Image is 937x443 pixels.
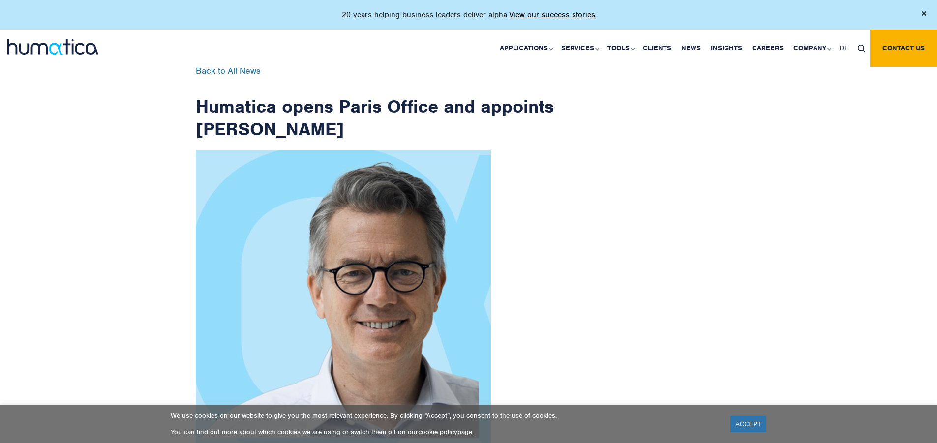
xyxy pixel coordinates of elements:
a: DE [835,30,853,67]
img: logo [7,39,98,55]
a: Insights [706,30,747,67]
a: cookie policy [418,428,457,436]
a: Careers [747,30,788,67]
img: search_icon [858,45,865,52]
p: We use cookies on our website to give you the most relevant experience. By clicking “Accept”, you... [171,412,718,420]
a: News [676,30,706,67]
p: 20 years helping business leaders deliver alpha. [342,10,595,20]
span: DE [840,44,848,52]
a: Contact us [870,30,937,67]
a: Back to All News [196,65,261,76]
a: Applications [495,30,556,67]
a: Company [788,30,835,67]
a: Tools [603,30,638,67]
h1: Humatica opens Paris Office and appoints [PERSON_NAME] [196,67,555,140]
p: You can find out more about which cookies we are using or switch them off on our page. [171,428,718,436]
a: Services [556,30,603,67]
a: View our success stories [509,10,595,20]
a: Clients [638,30,676,67]
a: ACCEPT [730,416,766,432]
